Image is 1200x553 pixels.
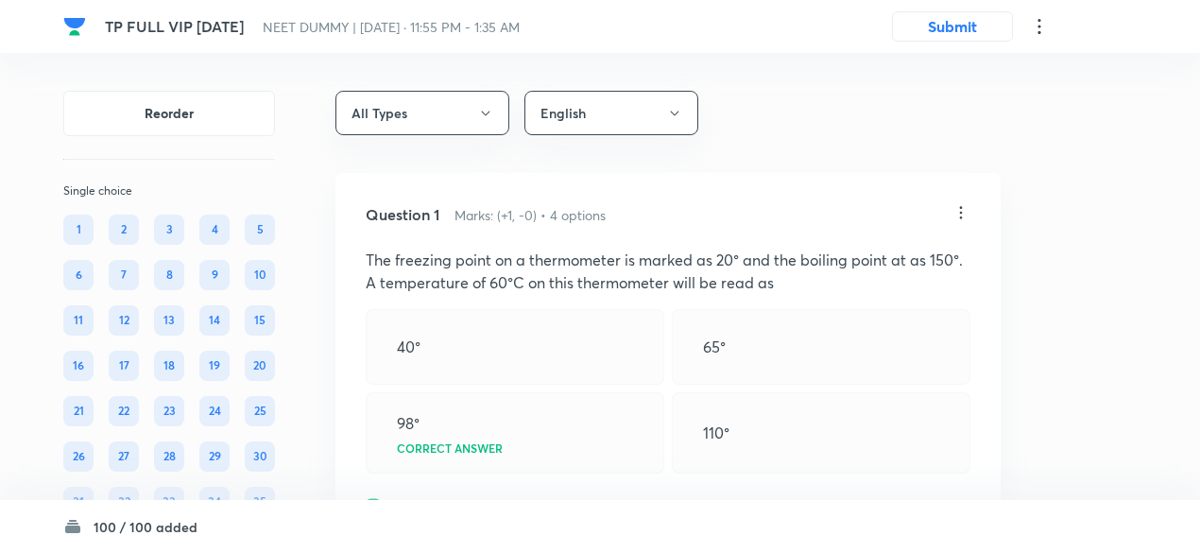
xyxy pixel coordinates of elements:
div: 14 [199,305,230,336]
div: 16 [63,351,94,381]
div: 32 [109,487,139,517]
button: All Types [335,91,509,135]
div: 30 [245,441,275,472]
div: 15 [245,305,275,336]
img: Company Logo [63,15,86,38]
div: 12 [109,305,139,336]
div: 19 [199,351,230,381]
a: Company Logo [63,15,90,38]
h6: Marks: (+1, -0) • 4 options [454,205,606,225]
p: 98° [397,412,420,435]
div: 9 [199,260,230,290]
h5: Question 1 [366,203,439,226]
div: 2 [109,215,139,245]
button: Submit [892,11,1013,42]
div: 3 [154,215,184,245]
div: 6 [63,260,94,290]
p: Correct answer [397,442,503,454]
div: 10 [245,260,275,290]
div: 5 [245,215,275,245]
div: 26 [63,441,94,472]
button: English [524,91,698,135]
div: 33 [154,487,184,517]
p: 110° [703,422,729,444]
div: 27 [109,441,139,472]
div: 4 [199,215,230,245]
div: 1 [63,215,94,245]
p: Single choice [63,182,275,199]
div: 24 [199,396,230,426]
div: 20 [245,351,275,381]
div: 21 [63,396,94,426]
div: 18 [154,351,184,381]
div: 25 [245,396,275,426]
div: 28 [154,441,184,472]
p: The freezing point on a thermometer is marked as 20° and the boiling point at as 150°. A temperat... [366,249,970,294]
div: 22 [109,396,139,426]
div: 34 [199,487,230,517]
div: 8 [154,260,184,290]
div: 13 [154,305,184,336]
span: TP FULL VIP [DATE] [105,16,244,36]
p: 40° [397,336,420,358]
div: 23 [154,396,184,426]
h6: Solution [388,496,438,516]
div: 29 [199,441,230,472]
div: 7 [109,260,139,290]
p: 65° [703,336,726,358]
div: 31 [63,487,94,517]
div: 11 [63,305,94,336]
span: NEET DUMMY | [DATE] · 11:55 PM - 1:35 AM [263,18,520,36]
div: 17 [109,351,139,381]
button: Reorder [63,91,275,136]
h6: 100 / 100 added [94,517,197,537]
div: 35 [245,487,275,517]
img: solution.svg [366,498,381,514]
